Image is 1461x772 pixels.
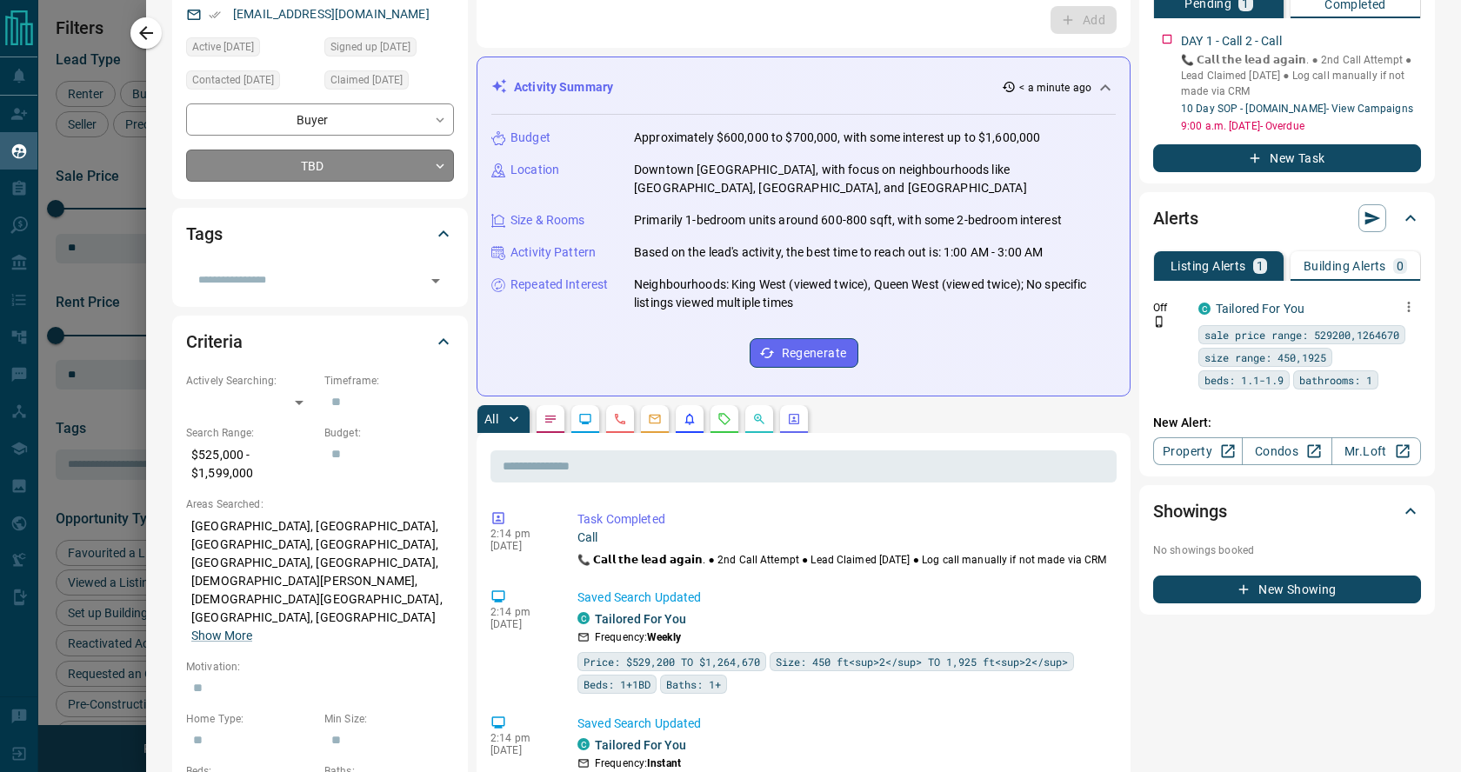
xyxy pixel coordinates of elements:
p: [DATE] [490,744,551,756]
button: New Showing [1153,576,1421,603]
span: beds: 1.1-1.9 [1204,371,1284,389]
h2: Showings [1153,497,1227,525]
p: Home Type: [186,711,316,727]
button: Open [424,269,448,293]
div: Showings [1153,490,1421,532]
p: Location [510,161,559,179]
p: 9:00 a.m. [DATE] - Overdue [1181,118,1421,134]
p: Downtown [GEOGRAPHIC_DATA], with focus on neighbourhoods like [GEOGRAPHIC_DATA], [GEOGRAPHIC_DATA... [634,161,1116,197]
p: Size & Rooms [510,211,585,230]
p: Off [1153,300,1188,316]
a: Mr.Loft [1331,437,1421,465]
svg: Email Verified [209,9,221,21]
button: Show More [191,627,252,645]
span: sale price range: 529200,1264670 [1204,326,1399,343]
div: Alerts [1153,197,1421,239]
div: TBD [186,150,454,182]
a: Tailored For You [595,738,686,752]
div: condos.ca [577,738,590,750]
svg: Calls [613,412,627,426]
p: Listing Alerts [1171,260,1246,272]
p: $525,000 - $1,599,000 [186,441,316,488]
div: Sat Sep 13 2025 [324,70,454,95]
p: Based on the lead's activity, the best time to reach out is: 1:00 AM - 3:00 AM [634,243,1043,262]
p: Search Range: [186,425,316,441]
p: Motivation: [186,659,454,675]
svg: Opportunities [752,412,766,426]
p: [DATE] [490,618,551,630]
p: Min Size: [324,711,454,727]
div: Tags [186,213,454,255]
svg: Push Notification Only [1153,316,1165,328]
p: 2:14 pm [490,732,551,744]
p: Activity Pattern [510,243,596,262]
p: 0 [1397,260,1404,272]
p: 📞 𝗖𝗮𝗹𝗹 𝘁𝗵𝗲 𝗹𝗲𝗮𝗱 𝗮𝗴𝗮𝗶𝗻. ● 2nd Call Attempt ● Lead Claimed [DATE] ‎● Log call manually if not made ... [577,552,1110,568]
a: [EMAIL_ADDRESS][DOMAIN_NAME] [233,7,430,21]
p: Repeated Interest [510,276,608,294]
span: size range: 450,1925 [1204,349,1326,366]
p: 1 [1257,260,1264,272]
h2: Alerts [1153,204,1198,232]
p: Call [577,529,1110,547]
span: Signed up [DATE] [330,38,410,56]
p: Budget: [324,425,454,441]
p: Saved Search Updated [577,715,1110,733]
p: Building Alerts [1304,260,1386,272]
svg: Listing Alerts [683,412,697,426]
p: Neighbourhoods: King West (viewed twice), Queen West (viewed twice); No specific listings viewed ... [634,276,1116,312]
svg: Notes [544,412,557,426]
div: Criteria [186,321,454,363]
p: [GEOGRAPHIC_DATA], [GEOGRAPHIC_DATA], [GEOGRAPHIC_DATA], [GEOGRAPHIC_DATA], [GEOGRAPHIC_DATA], [G... [186,512,454,650]
p: Primarily 1-bedroom units around 600-800 sqft, with some 2-bedroom interest [634,211,1062,230]
p: 📞 𝗖𝗮𝗹𝗹 𝘁𝗵𝗲 𝗹𝗲𝗮𝗱 𝗮𝗴𝗮𝗶𝗻. ● 2nd Call Attempt ● Lead Claimed [DATE] ‎● Log call manually if not made ... [1181,52,1421,99]
a: Property [1153,437,1243,465]
p: DAY 1 - Call 2 - Call [1181,32,1282,50]
svg: Agent Actions [787,412,801,426]
svg: Lead Browsing Activity [578,412,592,426]
p: No showings booked [1153,542,1421,558]
p: Activity Summary [514,78,613,96]
svg: Emails [648,412,662,426]
button: Regenerate [750,338,858,368]
div: Activity Summary< a minute ago [491,71,1116,103]
p: Actively Searching: [186,373,316,389]
button: New Task [1153,144,1421,172]
span: Active [DATE] [192,38,254,56]
span: bathrooms: 1 [1299,371,1372,389]
div: condos.ca [1198,303,1211,315]
div: Sat Sep 13 2025 [186,70,316,95]
svg: Requests [717,412,731,426]
span: Claimed [DATE] [330,71,403,89]
div: condos.ca [577,612,590,624]
strong: Weekly [647,631,681,643]
p: [DATE] [490,540,551,552]
p: Approximately $600,000 to $700,000, with some interest up to $1,600,000 [634,129,1040,147]
p: Timeframe: [324,373,454,389]
strong: Instant [647,757,681,769]
p: Saved Search Updated [577,589,1110,607]
a: Tailored For You [595,612,686,626]
p: New Alert: [1153,414,1421,432]
span: Price: $529,200 TO $1,264,670 [584,653,760,670]
span: Baths: 1+ [666,675,721,693]
h2: Criteria [186,328,243,356]
div: Fri Sep 12 2025 [324,37,454,62]
h2: Tags [186,220,222,248]
div: Buyer [186,103,454,136]
span: Beds: 1+1BD [584,675,650,693]
p: 2:14 pm [490,528,551,540]
span: Size: 450 ft<sup>2</sup> TO 1,925 ft<sup>2</sup> [776,653,1068,670]
p: Areas Searched: [186,496,454,512]
a: 10 Day SOP - [DOMAIN_NAME]- View Campaigns [1181,103,1413,115]
a: Condos [1242,437,1331,465]
p: Frequency: [595,629,681,645]
p: All [484,413,498,425]
div: Sat Sep 13 2025 [186,37,316,62]
p: < a minute ago [1019,80,1091,96]
p: Frequency: [595,755,681,771]
span: Contacted [DATE] [192,71,274,89]
a: Tailored For You [1216,302,1304,316]
p: Budget [510,129,550,147]
p: Task Completed [577,510,1110,529]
